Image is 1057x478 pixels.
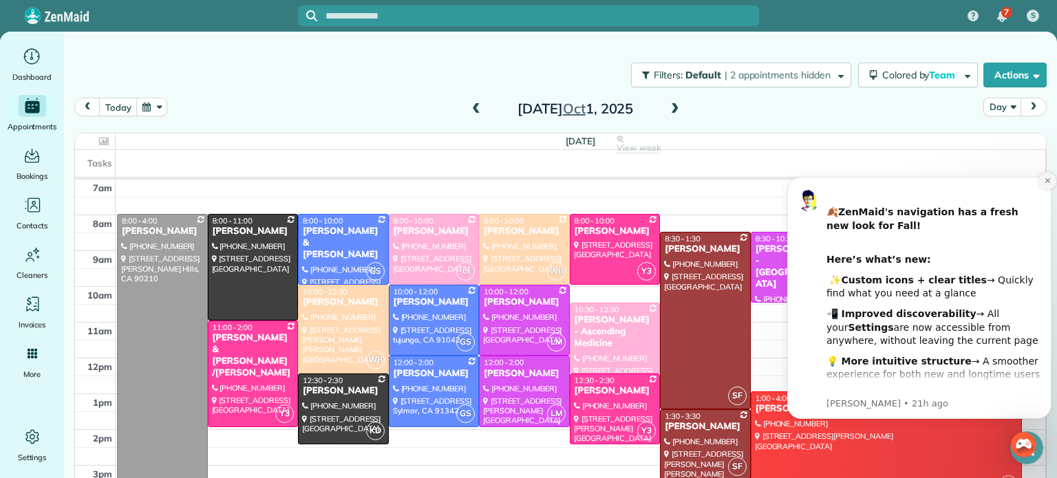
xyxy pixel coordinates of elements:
span: LI [456,262,475,281]
div: [PERSON_NAME] [483,368,566,380]
span: 11am [87,325,112,336]
button: next [1021,98,1047,116]
iframe: Intercom live chat [1010,431,1043,464]
span: 12:00 - 2:00 [484,358,524,367]
span: Y3 [637,262,656,281]
span: 10am [87,290,112,301]
span: 9am [93,254,112,265]
span: Team [929,69,957,81]
span: SF [728,387,747,405]
a: Invoices [6,293,58,332]
span: 10:00 - 12:00 [394,287,438,296]
div: [PERSON_NAME] [574,385,656,397]
div: [PERSON_NAME] & [PERSON_NAME] [302,226,385,261]
button: prev [74,98,100,116]
span: Appointments [8,120,57,133]
span: 2pm [93,433,112,444]
span: Settings [18,450,47,464]
span: Colored by [882,69,960,81]
span: 8:00 - 10:00 [303,216,343,226]
span: 8:00 - 10:00 [394,216,434,226]
div: [PERSON_NAME] & [PERSON_NAME] /[PERSON_NAME] [212,332,295,379]
div: [PERSON_NAME] [302,385,385,397]
iframe: Intercom notifications message [782,164,1057,427]
span: Oct [563,100,586,117]
div: [PERSON_NAME] [574,226,656,237]
span: 7 [1004,7,1009,18]
span: More [23,367,41,381]
div: [PERSON_NAME] [302,296,385,308]
button: Colored byTeam [858,63,978,87]
span: [DATE] [566,135,595,146]
span: 10:00 - 12:30 [303,287,348,296]
button: Filters: Default | 2 appointments hidden [631,63,851,87]
span: KD [366,422,385,440]
span: Filters: [654,69,683,81]
span: 8:00 - 10:00 [484,216,524,226]
span: Invoices [19,318,46,332]
span: Default [685,69,722,81]
div: [PERSON_NAME] [393,226,476,237]
a: Settings [6,426,58,464]
a: Cleaners [6,243,58,282]
span: 1:00 - 4:00 [756,393,791,403]
span: GS [366,262,385,281]
span: WB [366,351,385,369]
span: 1pm [93,397,112,408]
span: | 2 appointments hidden [725,69,831,81]
div: [PERSON_NAME] [393,368,476,380]
button: Actions [983,63,1047,87]
div: [PERSON_NAME] [212,226,295,237]
button: Focus search [298,10,317,21]
a: Filters: Default | 2 appointments hidden [624,63,851,87]
span: 8:30 - 10:30 [756,234,796,243]
span: 12:30 - 2:30 [303,376,343,385]
span: 12:00 - 2:00 [394,358,434,367]
span: GS [456,404,475,423]
span: 8:30 - 1:30 [665,234,701,243]
div: [PERSON_NAME] [483,226,566,237]
span: SF [728,457,747,476]
span: Bookings [17,169,48,183]
span: Dashboard [12,70,52,84]
div: [PERSON_NAME] [755,403,1018,415]
span: WB [547,262,566,281]
span: 8:00 - 4:00 [122,216,158,226]
span: Y3 [275,404,294,423]
button: Day [983,98,1021,116]
span: 10:00 - 12:00 [484,287,528,296]
span: Tasks [87,157,112,169]
div: [PERSON_NAME] [393,296,476,308]
a: Contacts [6,194,58,232]
svg: Focus search [306,10,317,21]
span: 10:30 - 12:30 [575,305,619,314]
span: 12pm [87,361,112,372]
a: Appointments [6,95,58,133]
a: Bookings [6,144,58,183]
span: View week [617,142,661,153]
span: LM [547,333,566,351]
a: Dashboard [6,45,58,84]
span: Y3 [637,422,656,440]
span: 12:30 - 2:30 [575,376,615,385]
div: [PERSON_NAME] [121,226,204,237]
span: LM [547,404,566,423]
div: [PERSON_NAME] [483,296,566,308]
span: 8am [93,218,112,229]
span: 8:00 - 10:00 [575,216,615,226]
button: today [99,98,137,116]
span: 1:30 - 3:30 [665,411,701,421]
